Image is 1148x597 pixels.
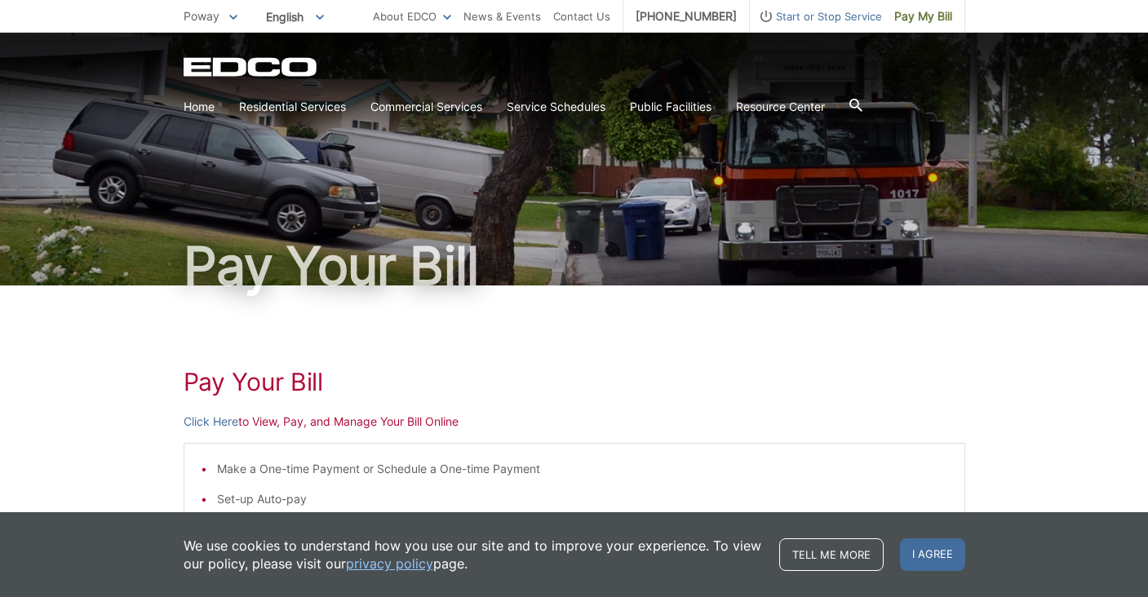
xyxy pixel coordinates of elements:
[184,98,215,116] a: Home
[900,538,965,571] span: I agree
[254,3,336,30] span: English
[184,413,238,431] a: Click Here
[184,240,965,292] h1: Pay Your Bill
[184,9,219,23] span: Poway
[463,7,541,25] a: News & Events
[507,98,605,116] a: Service Schedules
[370,98,482,116] a: Commercial Services
[184,413,965,431] p: to View, Pay, and Manage Your Bill Online
[217,490,948,508] li: Set-up Auto-pay
[553,7,610,25] a: Contact Us
[373,7,451,25] a: About EDCO
[736,98,825,116] a: Resource Center
[184,537,763,573] p: We use cookies to understand how you use our site and to improve your experience. To view our pol...
[630,98,711,116] a: Public Facilities
[239,98,346,116] a: Residential Services
[184,367,965,396] h1: Pay Your Bill
[217,460,948,478] li: Make a One-time Payment or Schedule a One-time Payment
[779,538,884,571] a: Tell me more
[184,57,319,77] a: EDCD logo. Return to the homepage.
[894,7,952,25] span: Pay My Bill
[346,555,433,573] a: privacy policy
